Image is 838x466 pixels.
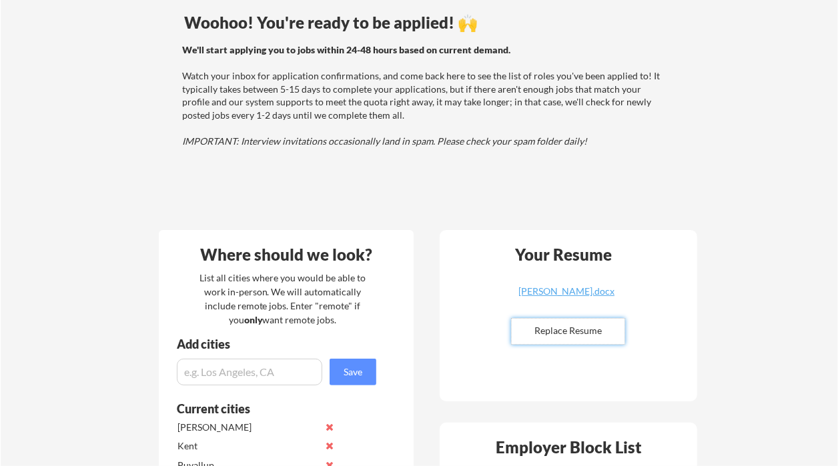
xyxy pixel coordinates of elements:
input: e.g. Los Angeles, CA [177,359,322,385]
div: [PERSON_NAME].docx [487,287,646,296]
div: [PERSON_NAME] [177,421,318,434]
strong: We'll start applying you to jobs within 24-48 hours based on current demand. [182,44,510,55]
button: Save [330,359,376,385]
div: Where should we look? [162,247,410,263]
div: Employer Block List [445,439,693,455]
strong: only [244,314,263,325]
div: Kent [177,439,318,453]
em: IMPORTANT: Interview invitations occasionally land in spam. Please check your spam folder daily! [182,135,587,147]
div: Woohoo! You're ready to be applied! 🙌 [184,15,665,31]
div: Your Resume [498,247,630,263]
div: List all cities where you would be able to work in-person. We will automatically include remote j... [191,271,374,327]
div: Watch your inbox for application confirmations, and come back here to see the list of roles you'v... [182,43,663,148]
div: Current cities [177,403,362,415]
div: Add cities [177,338,380,350]
a: [PERSON_NAME].docx [487,287,646,307]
